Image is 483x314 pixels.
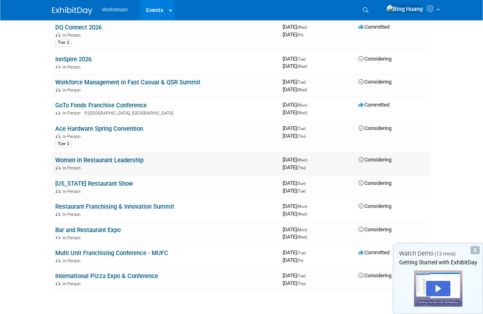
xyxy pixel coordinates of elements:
[62,33,83,38] span: In-Person
[52,7,92,15] img: ExhibitDay
[283,272,308,278] span: [DATE]
[55,56,92,63] a: InnSpire 2026
[62,134,83,139] span: In-Person
[297,228,307,232] span: (Mon)
[307,56,308,62] span: -
[283,226,310,232] span: [DATE]
[297,33,303,37] span: (Fri)
[55,125,143,132] a: Ace Hardware Spring Convention
[283,63,307,69] span: [DATE]
[55,140,72,148] div: Tier 2
[55,249,168,257] a: Multi Unit Franchising Conference - MUFC
[297,111,307,115] span: (Wed)
[307,79,308,85] span: -
[297,88,307,92] span: (Wed)
[283,249,308,255] span: [DATE]
[283,164,306,170] span: [DATE]
[358,203,391,209] span: Considering
[56,258,60,262] img: In-Person Event
[283,133,306,139] span: [DATE]
[283,180,308,186] span: [DATE]
[308,203,310,209] span: -
[56,88,60,92] img: In-Person Event
[393,249,483,258] div: Watch Demo
[55,180,133,187] a: [US_STATE] Restaurant Show
[358,226,391,232] span: Considering
[297,57,306,61] span: (Tue)
[283,79,308,85] span: [DATE]
[297,158,307,162] span: (Wed)
[62,88,83,93] span: In-Person
[55,79,200,86] a: Workforce Management in Fast Casual & QSR Summit
[358,249,389,255] span: Committed
[283,234,307,240] span: [DATE]
[283,203,310,209] span: [DATE]
[297,235,307,239] span: (Wed)
[297,126,306,131] span: (Tue)
[358,125,391,131] span: Considering
[62,212,83,217] span: In-Person
[283,211,307,217] span: [DATE]
[297,134,306,138] span: (Thu)
[62,165,83,171] span: In-Person
[307,249,308,255] span: -
[358,24,389,30] span: Committed
[283,280,306,286] span: [DATE]
[55,109,276,116] div: [GEOGRAPHIC_DATA], [GEOGRAPHIC_DATA]
[55,39,72,46] div: Tier 2
[435,251,456,257] span: (13 mins)
[56,33,60,37] img: In-Person Event
[308,102,310,108] span: -
[307,180,308,186] span: -
[358,56,391,62] span: Considering
[283,109,307,115] span: [DATE]
[297,80,306,84] span: (Tue)
[55,157,144,164] a: Women in Restaurant Leadership
[56,134,60,138] img: In-Person Event
[283,257,303,263] span: [DATE]
[358,79,391,85] span: Considering
[307,125,308,131] span: -
[55,24,102,31] a: DQ Connect 2026
[62,258,83,264] span: In-Person
[308,157,310,163] span: -
[308,24,310,30] span: -
[283,188,306,194] span: [DATE]
[308,226,310,232] span: -
[307,272,308,278] span: -
[62,111,83,116] span: In-Person
[62,281,83,287] span: In-Person
[358,272,391,278] span: Considering
[55,272,158,280] a: International Pizza Expo & Conference
[358,157,391,163] span: Considering
[56,165,60,170] img: In-Person Event
[386,4,423,13] img: Bing Huang
[297,204,307,209] span: (Mon)
[55,203,174,210] a: Restaurant Franchising & Innovation Summit
[393,258,483,266] div: Getting Started with ExhibitDay
[62,189,83,194] span: In-Person
[56,212,60,216] img: In-Person Event
[56,281,60,285] img: In-Person Event
[55,226,121,234] a: Bar and Restaurant Expo
[297,212,307,216] span: (Wed)
[62,235,83,241] span: In-Person
[297,258,303,263] span: (Fri)
[283,125,308,131] span: [DATE]
[56,235,60,239] img: In-Person Event
[297,251,306,255] span: (Tue)
[283,24,310,30] span: [DATE]
[56,111,60,115] img: In-Person Event
[297,64,307,69] span: (Wed)
[297,103,307,107] span: (Mon)
[297,25,307,29] span: (Wed)
[358,180,391,186] span: Considering
[283,86,307,92] span: [DATE]
[283,31,303,38] span: [DATE]
[297,281,306,286] span: (Thu)
[283,157,310,163] span: [DATE]
[56,65,60,69] img: In-Person Event
[56,189,60,193] img: In-Person Event
[283,56,308,62] span: [DATE]
[297,189,306,193] span: (Tue)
